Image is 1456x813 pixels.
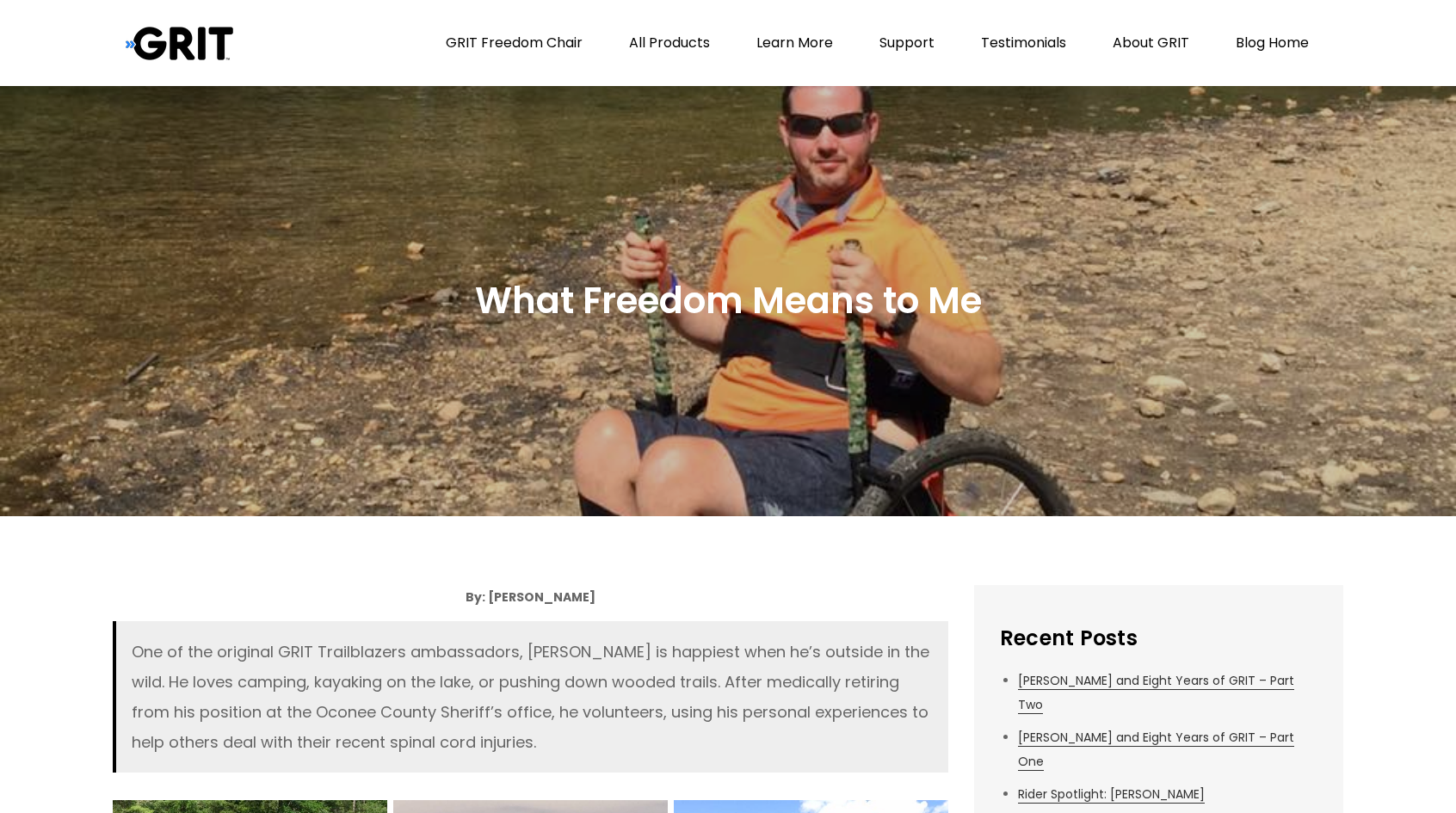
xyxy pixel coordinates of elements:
h2: Recent Posts [1000,625,1317,651]
p: One of the original GRIT Trailblazers ambassadors, [PERSON_NAME] is happiest when he’s outside in... [132,637,933,757]
a: Rider Spotlight: [PERSON_NAME] [1018,785,1205,804]
h2: What Freedom Means to Me [475,278,982,325]
strong: By: [PERSON_NAME] [466,588,595,606]
img: Grit Blog [126,26,233,61]
a: [PERSON_NAME] and Eight Years of GRIT – Part One [1018,729,1294,771]
a: [PERSON_NAME] and Eight Years of GRIT – Part Two [1018,672,1294,714]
